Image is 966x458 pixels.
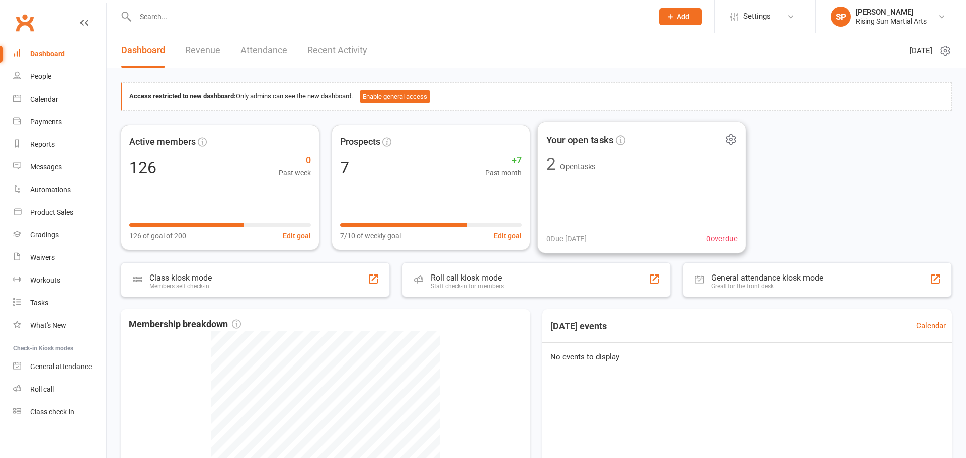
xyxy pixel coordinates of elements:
div: SP [831,7,851,27]
div: Class kiosk mode [149,273,212,283]
a: Messages [13,156,106,178]
span: Your open tasks [546,132,613,147]
span: Open tasks [560,162,595,171]
div: Class check-in [30,408,74,416]
a: Revenue [185,33,220,68]
a: Payments [13,111,106,133]
div: Workouts [30,276,60,284]
span: [DATE] [910,45,932,57]
div: Staff check-in for members [431,283,504,290]
a: Roll call [13,378,106,401]
div: Roll call [30,385,54,393]
a: Reports [13,133,106,156]
a: People [13,65,106,88]
a: Dashboard [13,43,106,65]
h3: [DATE] events [542,317,615,335]
a: Dashboard [121,33,165,68]
span: Past week [279,167,311,178]
div: Payments [30,118,62,126]
div: Gradings [30,231,59,239]
div: Great for the front desk [711,283,823,290]
a: Clubworx [12,10,37,35]
div: What's New [30,321,66,329]
div: Rising Sun Martial Arts [856,17,927,26]
a: Attendance [240,33,287,68]
div: 7 [340,160,349,176]
span: +7 [485,153,522,168]
span: 0 [279,153,311,168]
span: 7/10 of weekly goal [340,230,401,241]
button: Add [659,8,702,25]
a: Gradings [13,224,106,246]
div: Messages [30,163,62,171]
button: Enable general access [360,90,430,103]
span: Settings [743,5,771,28]
span: 0 Due [DATE] [546,232,587,244]
span: Prospects [340,135,380,149]
span: Past month [485,167,522,178]
span: 126 of goal of 200 [129,230,186,241]
div: No events to display [538,343,956,371]
div: Waivers [30,253,55,261]
a: Tasks [13,292,106,314]
div: Reports [30,140,55,148]
div: [PERSON_NAME] [856,8,927,17]
a: Calendar [916,320,946,332]
span: Membership breakdown [129,317,241,332]
a: What's New [13,314,106,337]
a: Workouts [13,269,106,292]
a: Automations [13,178,106,201]
button: Edit goal [283,230,311,241]
div: Tasks [30,299,48,307]
a: Recent Activity [307,33,367,68]
div: Dashboard [30,50,65,58]
div: 126 [129,160,156,176]
span: 0 overdue [706,232,737,244]
div: General attendance [30,362,92,371]
a: Product Sales [13,201,106,224]
span: Active members [129,135,196,149]
div: Automations [30,186,71,194]
div: 2 [546,156,556,173]
button: Edit goal [494,230,522,241]
div: Calendar [30,95,58,103]
div: Product Sales [30,208,73,216]
div: Only admins can see the new dashboard. [129,90,944,103]
a: Waivers [13,246,106,269]
a: Calendar [13,88,106,111]
span: Add [677,13,689,21]
strong: Access restricted to new dashboard: [129,92,236,100]
a: Class kiosk mode [13,401,106,423]
div: Roll call kiosk mode [431,273,504,283]
div: Members self check-in [149,283,212,290]
div: General attendance kiosk mode [711,273,823,283]
input: Search... [132,10,646,24]
div: People [30,72,51,80]
a: General attendance kiosk mode [13,355,106,378]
